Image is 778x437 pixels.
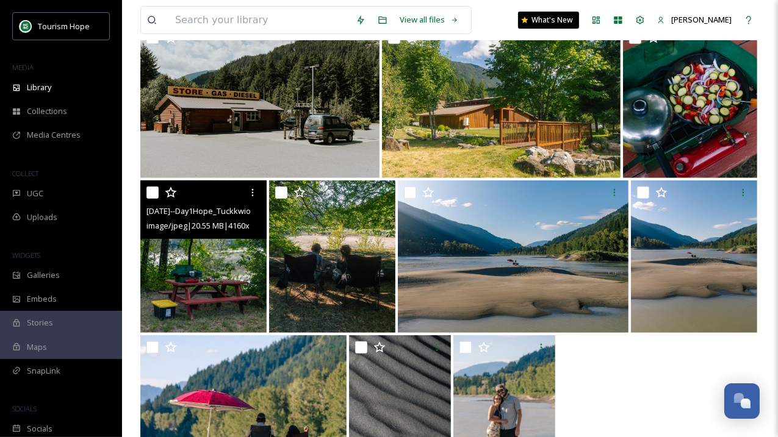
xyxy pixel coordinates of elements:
img: 2021.07.17--Day1Hope_TuckkwiowhumCampground.jpg [382,26,621,178]
span: Media Centres [27,129,81,141]
input: Search your library [169,7,350,34]
span: image/jpeg | 20.55 MB | 4160 x 6240 [146,219,267,231]
img: 2021.07.17--Day1Hope_TuckkwiowhumCampground-6.jpg [398,180,629,333]
span: MEDIA [12,63,34,72]
span: COLLECT [12,169,38,178]
span: [DATE]--Day1Hope_TuckkwiowhumCampground-8.jpg [146,205,340,216]
span: [PERSON_NAME] [671,14,732,25]
span: WIDGETS [12,250,40,260]
img: 2021.07.17--Day1Hope_TuckkwiowhumCampground-9.jpg [623,26,757,178]
span: Galleries [27,269,60,281]
span: Uploads [27,211,57,223]
img: 2021.07.20--Day4Hope_TuckkwiowhumCampground-2.jpg [140,26,380,178]
span: Stories [27,317,53,329]
img: 2021.07.17--Day1Hope_TuckkwiowhumCampground-8.jpg [140,180,267,333]
span: Library [27,82,51,93]
img: 2021.07.17--Day1Hope_TuckkwiowhumCampground-5.jpg [631,180,757,333]
span: Maps [27,341,47,353]
span: Collections [27,105,67,117]
span: Socials [27,423,52,435]
a: View all files [394,8,465,32]
span: Embeds [27,293,57,305]
a: What's New [518,12,579,29]
img: logo.png [20,20,32,32]
a: [PERSON_NAME] [651,8,738,32]
span: UGC [27,188,43,199]
button: Open Chat [724,383,760,419]
span: SnapLink [27,365,60,377]
span: Tourism Hope [38,21,90,32]
img: 2021.07.17--Day1Hope_TuckkwiowhumCampground-7.jpg [269,180,395,333]
span: SOCIALS [12,404,37,413]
